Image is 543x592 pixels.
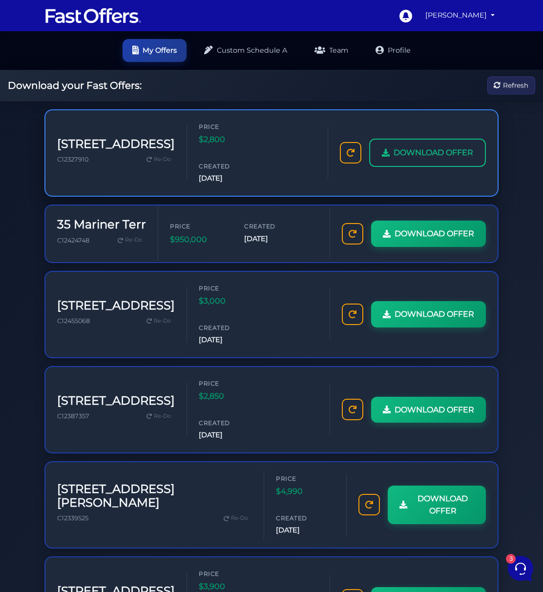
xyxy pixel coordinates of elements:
a: My Offers [123,39,187,62]
p: How to Use NEW Authentisign Templates, Full Walkthrough Tutorial: [URL][DOMAIN_NAME] [41,120,155,129]
span: DOWNLOAD OFFER [395,308,474,321]
span: Price [170,222,229,231]
span: [DATE] [199,173,257,184]
button: Refresh [487,77,535,95]
span: $2,850 [199,390,257,403]
a: DOWNLOAD OFFER [369,139,486,167]
span: DOWNLOAD OFFER [395,404,474,416]
a: [PERSON_NAME] [421,6,499,25]
span: [DATE] [199,429,257,441]
a: Team [305,39,358,62]
span: Re-Do [154,155,171,164]
span: [DATE] [276,525,334,536]
span: Price [199,379,257,388]
a: DOWNLOAD OFFER [371,221,486,247]
a: Fast Offers SupportHuge Announcement: [URL][DOMAIN_NAME][DATE]1 [12,66,184,96]
a: Open Help Center [122,176,180,184]
span: Re-Do [231,514,248,523]
span: Created [199,323,257,332]
a: Re-Do [143,410,175,423]
span: 3 [98,312,104,319]
h3: [STREET_ADDRESS][PERSON_NAME] [57,482,252,510]
span: Re-Do [154,412,171,421]
a: Fast Offers SupportHow to Use NEW Authentisign Templates, Full Walkthrough Tutorial: [URL][DOMAIN... [12,104,184,133]
h3: [STREET_ADDRESS] [57,137,175,151]
span: 1 [170,82,180,92]
span: Find an Answer [16,176,66,184]
button: 3Messages [68,313,128,336]
span: Created [276,513,334,523]
img: dark [16,71,35,91]
span: Created [199,162,257,171]
span: Price [199,569,257,578]
a: Re-Do [143,315,175,327]
span: 1 [170,120,180,129]
input: Search for an Article... [22,197,160,207]
a: DOWNLOAD OFFER [388,486,486,524]
span: Price [276,474,334,483]
p: Home [29,327,46,336]
span: Refresh [503,80,528,91]
span: [DATE] [199,334,257,346]
span: $950,000 [170,233,229,246]
span: Re-Do [154,317,171,326]
span: $3,000 [199,295,257,307]
h2: Download your Fast Offers: [8,80,142,91]
a: Re-Do [114,234,146,246]
h3: 35 Mariner Terr [57,218,146,232]
button: Start a Conversation [16,137,180,157]
p: Huge Announcement: [URL][DOMAIN_NAME] [41,82,155,92]
span: C12387357 [57,412,89,420]
span: Fast Offers Support [41,70,155,80]
span: DOWNLOAD OFFER [394,146,473,159]
h2: Hello [PERSON_NAME] 👋 [8,8,164,39]
span: Price [199,284,257,293]
span: DOWNLOAD OFFER [395,227,474,240]
span: Re-Do [125,236,142,245]
p: [DATE] [161,70,180,79]
button: Home [8,313,68,336]
span: Your Conversations [16,55,79,62]
a: Re-Do [220,512,252,525]
img: dark [16,109,35,128]
a: See all [158,55,180,62]
span: Fast Offers Support [41,108,155,118]
p: Help [151,327,164,336]
button: Help [127,313,188,336]
iframe: Customerly Messenger Launcher [506,554,535,583]
p: Messages [84,327,112,336]
h3: [STREET_ADDRESS] [57,299,175,313]
h3: [STREET_ADDRESS] [57,394,175,408]
span: $4,990 [276,485,334,498]
a: Profile [366,39,420,62]
span: Created [244,222,303,231]
a: DOWNLOAD OFFER [371,301,486,327]
span: C12424748 [57,237,89,244]
a: Re-Do [143,153,175,166]
p: [DATE] [161,108,180,117]
span: Start a Conversation [70,143,137,151]
span: C12455068 [57,317,90,325]
span: $2,800 [199,133,257,146]
span: Created [199,418,257,428]
a: Custom Schedule A [194,39,297,62]
span: C12339525 [57,514,88,522]
span: C12327910 [57,156,88,163]
span: [DATE] [244,233,303,245]
a: DOWNLOAD OFFER [371,397,486,423]
span: DOWNLOAD OFFER [411,492,474,517]
span: Price [199,122,257,131]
